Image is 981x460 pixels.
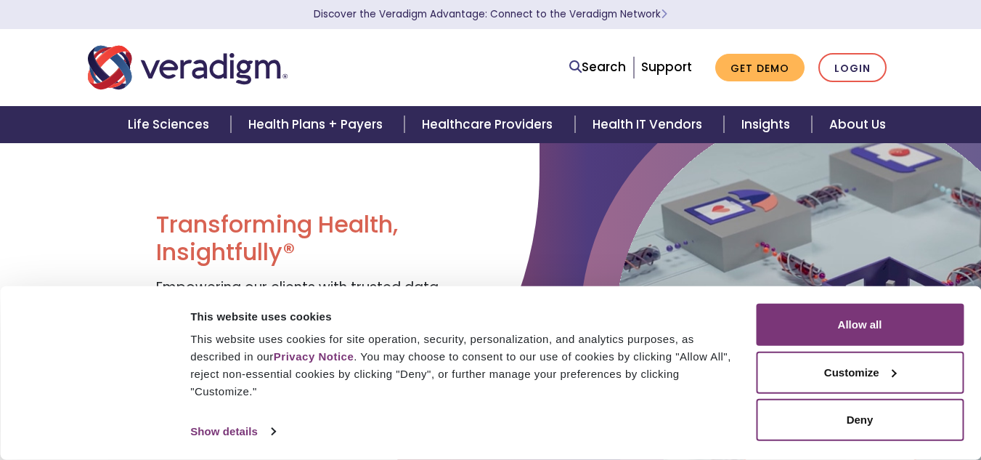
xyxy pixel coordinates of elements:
[715,54,805,82] a: Get Demo
[756,399,964,441] button: Deny
[756,351,964,393] button: Customize
[274,350,354,363] a: Privacy Notice
[818,53,887,83] a: Login
[314,7,667,21] a: Discover the Veradigm Advantage: Connect to the Veradigm NetworkLearn More
[231,106,404,143] a: Health Plans + Payers
[812,106,903,143] a: About Us
[756,304,964,346] button: Allow all
[569,57,626,77] a: Search
[110,106,231,143] a: Life Sciences
[156,211,479,267] h1: Transforming Health, Insightfully®
[661,7,667,21] span: Learn More
[190,307,739,325] div: This website uses cookies
[724,106,812,143] a: Insights
[641,58,692,76] a: Support
[190,331,739,400] div: This website uses cookies for site operation, security, personalization, and analytics purposes, ...
[404,106,574,143] a: Healthcare Providers
[88,44,288,92] img: Veradigm logo
[156,278,476,360] span: Empowering our clients with trusted data, insights, and solutions to help reduce costs and improv...
[575,106,724,143] a: Health IT Vendors
[190,421,274,443] a: Show details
